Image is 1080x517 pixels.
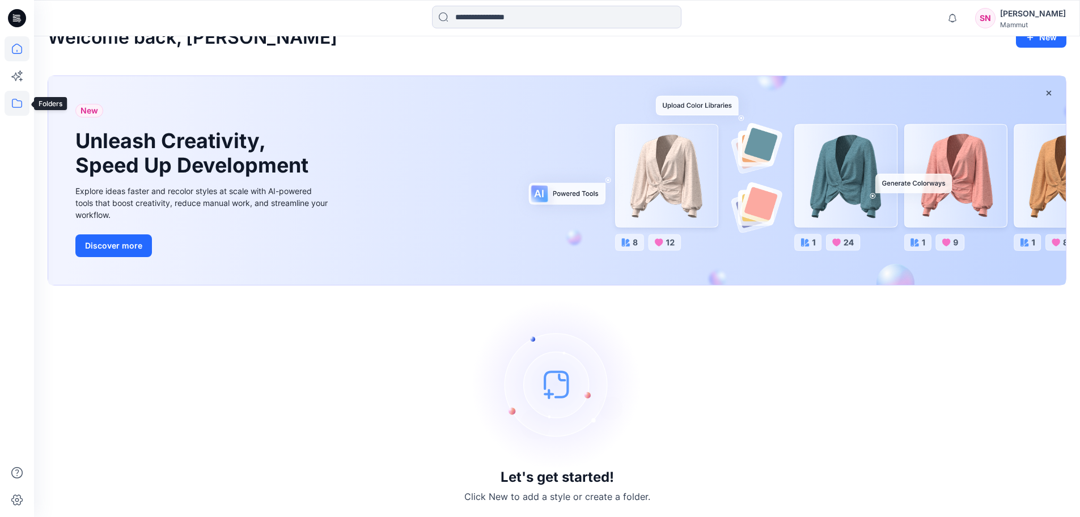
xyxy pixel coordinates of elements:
h1: Unleash Creativity, Speed Up Development [75,129,314,178]
img: empty-state-image.svg [472,299,642,469]
a: Discover more [75,234,331,257]
button: New [1016,27,1066,48]
p: Click New to add a style or create a folder. [464,490,650,503]
div: Mammut [1000,20,1066,29]
h2: Welcome back, [PERSON_NAME] [48,27,337,48]
button: Discover more [75,234,152,257]
div: [PERSON_NAME] [1000,7,1066,20]
h3: Let's get started! [501,469,614,485]
div: Explore ideas faster and recolor styles at scale with AI-powered tools that boost creativity, red... [75,185,331,221]
div: SN [975,8,996,28]
span: New [81,104,98,117]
